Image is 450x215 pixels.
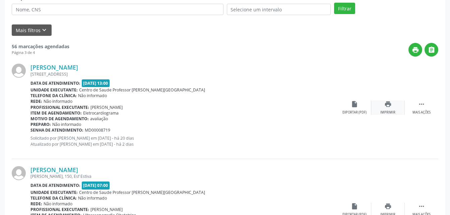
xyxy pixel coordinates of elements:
[12,4,223,15] input: Nome, CNS
[52,122,81,127] span: Não informado
[41,26,48,34] i: keyboard_arrow_down
[412,110,431,115] div: Mais ações
[90,104,123,110] span: [PERSON_NAME]
[30,183,80,188] b: Data de atendimento:
[342,110,367,115] div: Exportar (PDF)
[30,122,51,127] b: Preparo:
[30,135,338,147] p: Solicitado por [PERSON_NAME] em [DATE] - há 20 dias Atualizado por [PERSON_NAME] em [DATE] - há 2...
[30,110,82,116] b: Item de agendamento:
[30,71,338,77] div: [STREET_ADDRESS]
[384,203,392,210] i: print
[30,93,77,98] b: Telefone da clínica:
[30,87,78,93] b: Unidade executante:
[82,182,110,189] span: [DATE] 07:00
[418,100,425,108] i: 
[30,173,338,179] div: [PERSON_NAME], 150, Esf Estiva
[418,203,425,210] i: 
[30,116,89,122] b: Motivo de agendamento:
[30,64,78,71] a: [PERSON_NAME]
[82,79,110,87] span: [DATE] 13:00
[12,166,26,180] img: img
[408,43,422,57] button: print
[78,93,107,98] span: Não informado
[30,201,42,207] b: Rede:
[30,166,78,173] a: [PERSON_NAME]
[30,190,78,195] b: Unidade executante:
[78,195,107,201] span: Não informado
[83,110,119,116] span: Eletrocardiograma
[428,46,435,54] i: 
[30,80,80,86] b: Data de atendimento:
[30,127,83,133] b: Senha de atendimento:
[12,43,69,50] strong: 56 marcações agendadas
[351,203,358,210] i: insert_drive_file
[425,43,438,57] button: 
[12,64,26,78] img: img
[79,190,205,195] span: Centro de Saude Professor [PERSON_NAME][GEOGRAPHIC_DATA]
[334,3,355,14] button: Filtrar
[30,207,89,212] b: Profissional executante:
[227,4,331,15] input: Selecione um intervalo
[85,127,110,133] span: MD00008719
[90,207,123,212] span: [PERSON_NAME]
[79,87,205,93] span: Centro de Saude Professor [PERSON_NAME][GEOGRAPHIC_DATA]
[44,98,72,104] span: Não informado
[380,110,395,115] div: Imprimir
[12,24,52,36] button: Mais filtroskeyboard_arrow_down
[412,46,419,54] i: print
[384,100,392,108] i: print
[30,195,77,201] b: Telefone da clínica:
[44,201,72,207] span: Não informado
[90,116,108,122] span: avaliação
[30,104,89,110] b: Profissional executante:
[30,98,42,104] b: Rede:
[12,50,69,56] div: Página 3 de 4
[351,100,358,108] i: insert_drive_file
